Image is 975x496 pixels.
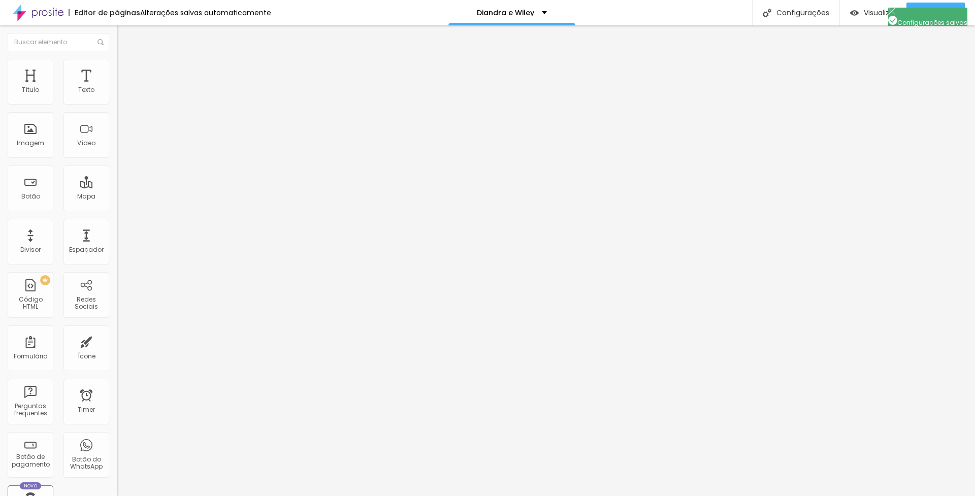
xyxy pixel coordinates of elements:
[10,403,50,417] div: Perguntas frequentes
[69,9,140,16] div: Editor de páginas
[10,296,50,311] div: Código HTML
[888,16,897,25] img: Icone
[840,3,906,23] button: Visualizar
[22,86,39,93] div: Título
[66,456,106,471] div: Botão do WhatsApp
[8,33,109,51] input: Buscar elemento
[17,140,44,147] div: Imagem
[117,25,975,496] iframe: Editor
[763,9,771,17] img: Icone
[97,39,104,45] img: Icone
[14,353,47,360] div: Formulário
[140,9,271,16] div: Alterações salvas automaticamente
[864,9,896,17] span: Visualizar
[10,453,50,468] div: Botão de pagamento
[477,9,534,16] p: Diandra e Wiley
[78,353,95,360] div: Ícone
[20,482,42,489] div: Novo
[66,296,106,311] div: Redes Sociais
[21,193,40,200] div: Botão
[888,8,895,15] img: Icone
[850,9,859,17] img: view-1.svg
[888,18,967,27] span: Configurações salvas
[77,193,95,200] div: Mapa
[906,3,965,23] button: Publicar
[78,406,95,413] div: Timer
[78,86,94,93] div: Texto
[69,246,104,253] div: Espaçador
[20,246,41,253] div: Divisor
[77,140,95,147] div: Vídeo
